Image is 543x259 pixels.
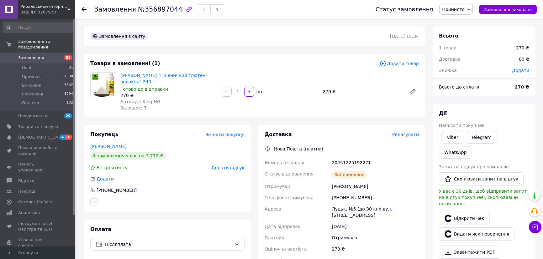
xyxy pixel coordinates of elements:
[82,6,87,13] div: Повернутися назад
[91,73,115,97] img: King Fish "Пшеничний глютен, волокна" 240 г
[138,6,182,13] span: №356897044
[265,171,314,176] span: Статус відправлення
[265,235,284,240] span: Платник
[439,172,524,185] button: Скопіювати запит на відгук
[18,113,49,119] span: Повідомлення
[18,221,58,232] span: Інструменти веб-майстра та SEO
[330,203,420,221] div: Луцьк, №5 (до 30 кг): вул. [STREET_ADDRESS]
[22,74,41,79] span: Прийняті
[272,146,325,152] div: Нова Пошта (платна)
[330,221,420,232] div: [DATE]
[120,105,147,110] span: Залишок: 7
[18,189,35,194] span: Покупці
[94,6,136,13] span: Замовлення
[330,192,420,203] div: [PHONE_NUMBER]
[64,55,72,60] span: 81
[22,83,41,88] span: Виконані
[120,87,168,92] span: Готово до відправки
[479,5,537,14] button: Замовлення виконано
[439,164,509,169] span: Запит на відгук про компанію
[18,124,58,129] span: Товари та послуги
[466,131,497,144] a: Telegram
[69,65,73,71] span: 81
[379,60,419,67] span: Додати товар
[65,135,72,140] span: 18
[120,99,161,104] span: Артикул: King-NG
[439,123,486,128] span: Написати покупцеві
[18,135,65,140] span: [DEMOGRAPHIC_DATA]
[64,83,73,88] span: 5307
[64,113,72,119] span: 29
[330,157,420,168] div: 20451225192271
[442,7,465,12] span: Прийнято
[390,34,419,39] time: [DATE] 15:34
[18,39,75,50] span: Замовлення та повідомлення
[330,243,420,255] div: 270 ₴
[64,74,73,79] span: 7330
[90,144,127,149] a: [PERSON_NAME]
[439,45,456,50] span: 1 товар
[439,146,472,159] a: WhatsApp
[516,45,529,51] div: 270 ₴
[439,68,457,73] span: Знижка
[255,89,265,95] div: шт.
[66,100,73,106] span: 102
[376,6,433,13] div: Статус замовлення
[90,33,148,40] div: Замовлення з сайту
[265,160,304,165] span: Номер накладної
[20,4,67,9] span: Рибальський інтернет-магазин FanFish Shop
[205,132,245,137] span: Змінити покупця
[265,206,281,211] span: Адреса
[320,87,404,96] div: 270 ₴
[90,226,111,232] span: Оплата
[18,199,52,205] span: Каталог ProSale
[439,84,479,89] span: Всього до сплати
[406,85,419,98] a: Редагувати
[18,237,58,248] span: Управління сайтом
[97,176,114,181] span: Додати
[120,92,217,99] div: 270 ₴
[212,165,245,170] span: Додати відгук
[18,178,34,184] span: Відгуки
[90,131,119,137] span: Покупець
[22,65,31,71] span: Нові
[90,60,160,66] span: Товари в замовленні (1)
[22,100,42,106] span: Оплачені
[105,241,232,248] span: Післяплата
[529,221,541,233] button: Чат з покупцем
[439,57,461,62] span: Доставка
[515,84,529,89] b: 270 ₴
[265,184,290,189] span: Отримувач
[64,91,73,97] span: 1294
[439,189,527,206] span: У вас є 30 днів, щоб відправити запит на відгук покупцеві, скопіювавши посилання.
[3,22,74,33] input: Пошук
[97,165,128,170] span: Без рейтингу
[439,227,514,241] button: Видати чек повернення
[18,161,58,173] span: Панель управління
[484,7,532,12] span: Замовлення виконано
[18,55,44,61] span: Замовлення
[265,131,292,137] span: Доставка
[265,195,314,200] span: Телефон отримувача
[439,212,490,225] a: Відкрити чек
[90,152,166,160] div: 4 замовлення у вас на 3 772 ₴
[332,171,367,178] div: Заплановано
[439,246,500,259] a: Завантажити PDF
[265,246,307,251] span: Оціночна вартість
[512,68,529,73] span: Додати
[265,224,301,229] span: Дата відправки
[330,181,420,192] div: [PERSON_NAME]
[22,91,43,97] span: Скасовані
[441,131,463,144] a: Viber
[20,9,75,15] div: Ваш ID: 3267970
[120,73,207,84] a: [PERSON_NAME] "Пшеничний глютен, волокна" 240 г
[439,110,447,116] span: Дії
[392,132,419,137] span: Редагувати
[330,232,420,243] div: Отримувач
[515,52,533,66] div: 80 ₴
[18,145,58,156] span: Показники роботи компанії
[96,187,137,193] div: [PHONE_NUMBER]
[18,210,40,216] span: Аналітика
[60,135,65,140] span: 4
[439,33,458,39] span: Всього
